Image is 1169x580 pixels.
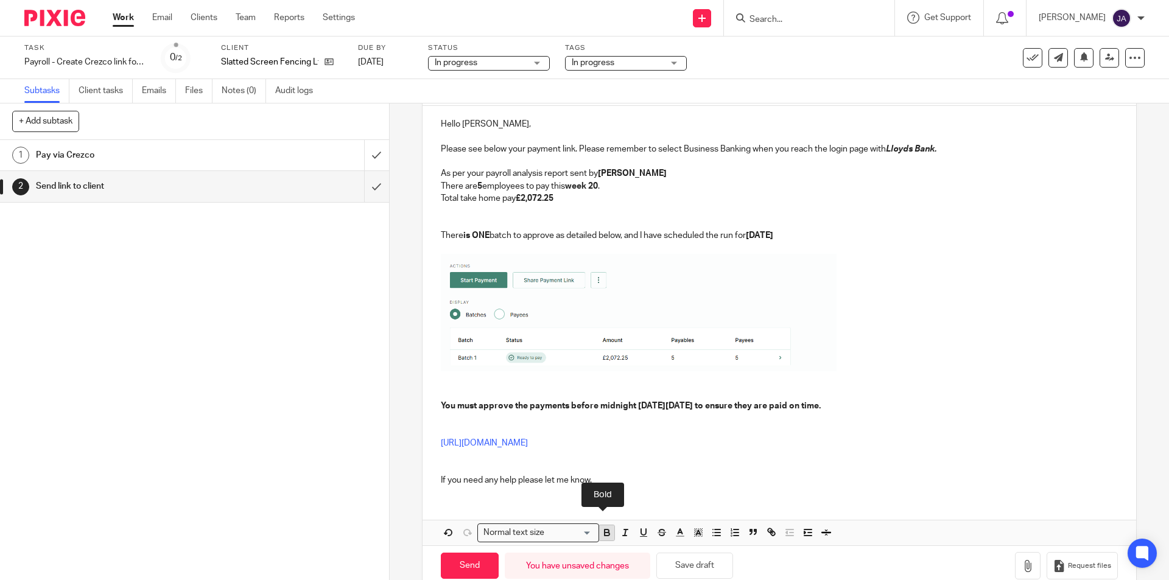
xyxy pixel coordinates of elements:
[516,194,553,203] strong: £2,072.25
[565,182,598,190] strong: week 20
[441,229,1117,242] p: There batch to approve as detailed below, and I have scheduled the run for
[323,12,355,24] a: Settings
[36,146,247,164] h1: Pay via Crezco
[572,58,614,67] span: In progress
[12,178,29,195] div: 2
[565,43,687,53] label: Tags
[441,118,1117,130] p: Hello [PERSON_NAME],
[886,145,936,153] em: Lloyds Bank.
[191,12,217,24] a: Clients
[435,58,477,67] span: In progress
[477,182,482,190] strong: 5
[152,12,172,24] a: Email
[113,12,134,24] a: Work
[746,231,773,240] strong: [DATE]
[441,180,1117,192] p: There are employees to pay this .
[175,55,182,61] small: /2
[142,79,176,103] a: Emails
[463,231,470,240] strong: is
[441,254,837,371] img: Image
[24,79,69,103] a: Subtasks
[185,79,212,103] a: Files
[505,553,650,579] div: You have unsaved changes
[1112,9,1131,28] img: svg%3E
[441,553,499,579] input: Send
[222,79,266,103] a: Notes (0)
[12,111,79,131] button: + Add subtask
[236,12,256,24] a: Team
[1047,552,1117,579] button: Request files
[472,231,490,240] strong: ONE
[79,79,133,103] a: Client tasks
[441,192,1117,204] p: Total take home pay
[221,56,318,68] p: Slatted Screen Fencing Ltd
[548,526,592,539] input: Search for option
[428,43,550,53] label: Status
[36,177,247,195] h1: Send link to client
[275,79,322,103] a: Audit logs
[12,147,29,164] div: 1
[480,526,547,539] span: Normal text size
[477,523,599,542] div: Search for option
[24,43,146,53] label: Task
[358,43,413,53] label: Due by
[748,15,858,26] input: Search
[274,12,304,24] a: Reports
[170,51,182,65] div: 0
[358,58,384,66] span: [DATE]
[441,402,821,410] strong: You must approve the payments before midnight [DATE][DATE] to ensure they are paid on time.
[24,10,85,26] img: Pixie
[656,553,733,579] button: Save draft
[924,13,971,22] span: Get Support
[1068,561,1111,571] span: Request files
[441,143,1117,155] p: Please see below your payment link. Please remember to select Business Banking when you reach the...
[24,56,146,68] div: Payroll - Create Crezco link for payment
[441,474,1117,486] p: If you need any help please let me know.
[441,439,528,447] a: [URL][DOMAIN_NAME]
[598,169,667,178] strong: [PERSON_NAME]
[1039,12,1106,24] p: [PERSON_NAME]
[221,43,343,53] label: Client
[441,167,1117,180] p: As per your payroll analysis report sent by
